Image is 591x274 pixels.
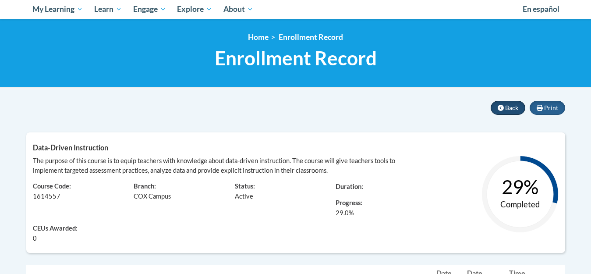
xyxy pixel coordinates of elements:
[33,143,108,152] span: Data-Driven Instruction
[544,104,558,111] span: Print
[33,234,37,243] span: 0
[530,101,565,115] button: Print
[235,182,255,190] span: Status:
[248,32,269,42] a: Home
[336,199,362,206] span: Progress:
[33,182,71,190] span: Course Code:
[33,192,60,200] span: 1614557
[134,182,156,190] span: Branch:
[336,208,354,218] span: %
[500,199,540,209] text: Completed
[502,175,538,198] text: 29%
[336,209,349,217] span: 29.0
[523,4,559,14] span: En español
[33,157,395,174] span: The purpose of this course is to equip teachers with knowledge about data-driven instruction. The...
[134,192,171,200] span: COX Campus
[491,101,525,115] button: Back
[177,4,212,14] span: Explore
[279,32,343,42] span: Enrollment Record
[94,4,122,14] span: Learn
[505,104,518,111] span: Back
[336,183,363,190] span: Duration:
[133,4,166,14] span: Engage
[215,46,377,70] span: Enrollment Record
[223,4,253,14] span: About
[33,224,121,234] span: CEUs Awarded:
[235,192,253,200] span: Active
[32,4,83,14] span: My Learning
